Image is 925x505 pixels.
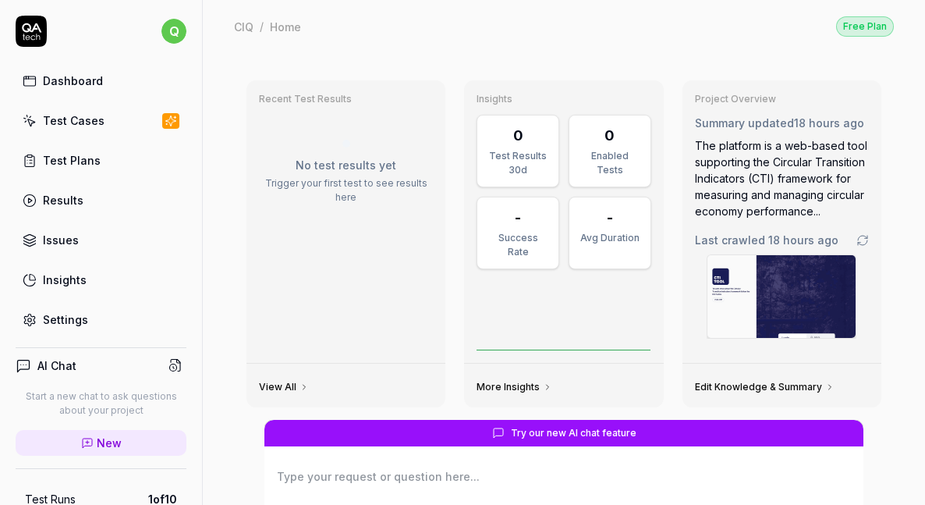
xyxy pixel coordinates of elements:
[579,149,641,177] div: Enabled Tests
[43,232,79,248] div: Issues
[270,19,301,34] div: Home
[259,93,433,105] h3: Recent Test Results
[515,207,521,228] div: -
[487,231,549,259] div: Success Rate
[43,73,103,89] div: Dashboard
[16,304,186,335] a: Settings
[16,225,186,255] a: Issues
[768,233,838,247] time: 18 hours ago
[43,192,83,208] div: Results
[604,125,615,146] div: 0
[511,426,636,440] span: Try our new AI chat feature
[43,112,105,129] div: Test Cases
[513,125,523,146] div: 0
[37,357,76,374] h4: AI Chat
[477,381,552,393] a: More Insights
[477,93,650,105] h3: Insights
[695,93,869,105] h3: Project Overview
[16,430,186,456] a: New
[161,16,186,47] button: q
[259,381,309,393] a: View All
[695,381,835,393] a: Edit Knowledge & Summary
[234,19,253,34] div: CIQ
[856,234,869,247] a: Go to crawling settings
[836,16,894,37] button: Free Plan
[16,145,186,176] a: Test Plans
[487,149,549,177] div: Test Results 30d
[259,157,433,173] p: No test results yet
[579,231,641,245] div: Avg Duration
[607,207,613,228] div: -
[16,105,186,136] a: Test Cases
[695,232,838,248] span: Last crawled
[794,116,864,130] time: 18 hours ago
[43,272,87,288] div: Insights
[16,265,186,295] a: Insights
[161,19,186,44] span: q
[260,19,264,34] div: /
[16,389,186,418] p: Start a new chat to ask questions about your project
[16,66,186,96] a: Dashboard
[259,176,433,204] p: Trigger your first test to see results here
[97,435,122,451] span: New
[43,311,88,328] div: Settings
[16,185,186,215] a: Results
[695,137,869,219] div: The platform is a web-based tool supporting the Circular Transition Indicators (CTI) framework fo...
[43,152,101,169] div: Test Plans
[695,116,794,130] span: Summary updated
[707,255,856,338] img: Screenshot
